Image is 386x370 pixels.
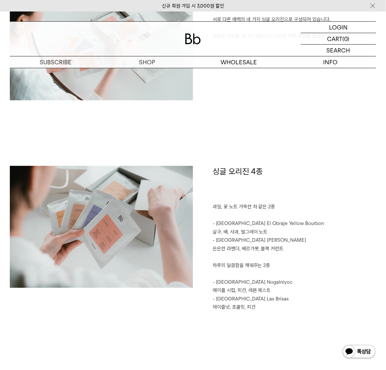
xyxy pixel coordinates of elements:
[193,56,285,68] p: WHOLESALE
[213,295,376,304] p: - [GEOGRAPHIC_DATA] Las Brisas
[185,33,201,44] img: 로고
[213,278,376,287] p: - [GEOGRAPHIC_DATA] Nogalniyoc
[327,45,350,56] p: SEARCH
[213,166,376,203] h1: 싱글 오리진 4종
[213,220,376,236] p: - [GEOGRAPHIC_DATA] El Obraje Yellow Bourbon 살구, 배, 사과, 얼그레이 노트
[10,166,193,288] img: e59c90e9871940a75dc2e813f0cfdb63_152104.jpg
[10,56,102,68] a: SUBSCRIBE
[301,33,376,45] a: CART (0)
[213,262,376,270] p: 하루의 달콤함을 채워주는 2종
[342,344,376,360] img: 카카오톡 채널 1:1 채팅 버튼
[213,203,376,212] p: 과일, 꽃 노트 가득한 차 같은 2종
[213,287,376,295] p: 메이플 시럽, 피칸, 레몬 제스트
[213,236,376,245] p: - [GEOGRAPHIC_DATA] [PERSON_NAME]
[301,22,376,33] a: LOGIN
[329,22,348,33] p: LOGIN
[213,245,376,254] p: 은은한 라벤더, 베르가못, 블랙 커런트
[285,56,376,68] p: INFO
[343,33,350,44] p: (0)
[327,33,343,44] p: CART
[213,303,376,312] p: 헤이즐넛, 초콜릿, 피칸
[162,3,224,9] a: 신규 회원 가입 시 3,000원 할인
[102,56,193,68] a: SHOP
